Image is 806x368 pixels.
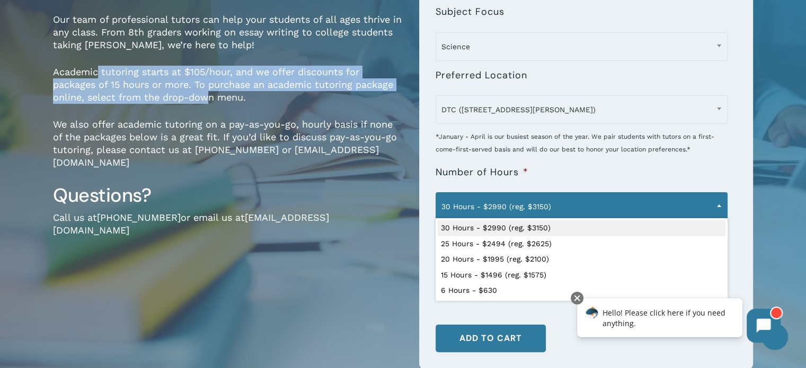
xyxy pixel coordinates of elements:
span: DTC (7950 E. Prentice Ave.) [436,95,728,124]
div: *January - April is our busiest season of the year. We pair students with tutors on a first-come-... [436,122,728,156]
li: 25 Hours - $2494 (reg. $2625) [438,236,725,252]
li: 6 Hours - $630 [438,283,725,299]
span: 30 Hours - $2990 (reg. $3150) [436,192,728,221]
button: Add to cart [436,325,546,352]
h3: Questions? [53,183,403,208]
span: DTC (7950 E. Prentice Ave.) [436,98,727,121]
a: [EMAIL_ADDRESS][DOMAIN_NAME] [53,212,329,236]
li: 20 Hours - $1995 (reg. $2100) [438,252,725,267]
a: [PHONE_NUMBER] [97,212,181,223]
li: 30 Hours - $2990 (reg. $3150) [438,220,725,236]
span: Science [436,32,728,61]
label: Subject Focus [436,6,504,18]
p: Call us at or email us at [53,211,403,251]
li: 15 Hours - $1496 (reg. $1575) [438,267,725,283]
label: Preferred Location [436,69,527,82]
p: We also offer academic tutoring on a pay-as-you-go, hourly basis if none of the packages below is... [53,118,403,183]
label: Number of Hours [436,166,528,178]
span: Science [436,35,727,58]
p: Our team of professional tutors can help your students of all ages thrive in any class. From 8th ... [53,13,403,66]
p: Academic tutoring starts at $105/hour, and we offer discounts for packages of 15 hours or more. T... [53,66,403,118]
iframe: Chatbot [566,290,791,353]
span: 30 Hours - $2990 (reg. $3150) [436,195,727,218]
